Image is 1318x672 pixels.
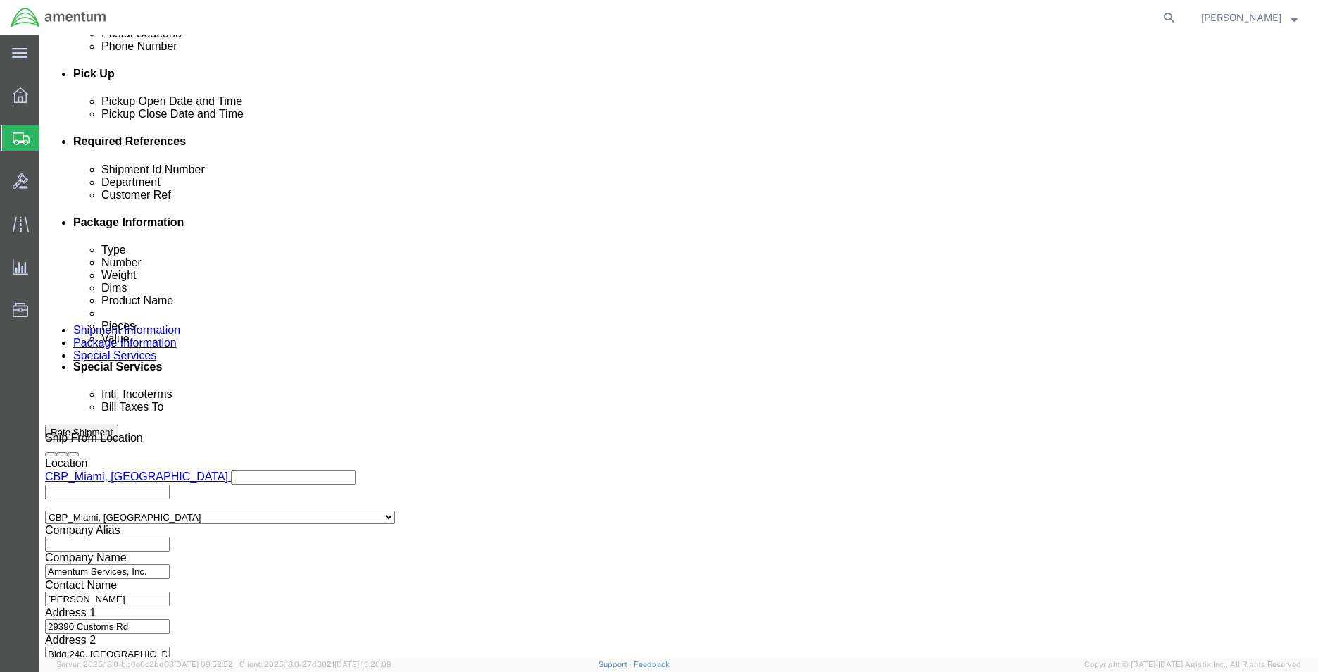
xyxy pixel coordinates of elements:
span: Joshua Cuentas [1201,10,1281,25]
span: [DATE] 10:20:09 [334,660,391,668]
img: logo [10,7,107,28]
a: Feedback [634,660,670,668]
span: Server: 2025.18.0-bb0e0c2bd68 [56,660,233,668]
a: Support [598,660,634,668]
iframe: FS Legacy Container [39,35,1318,657]
span: Copyright © [DATE]-[DATE] Agistix Inc., All Rights Reserved [1084,659,1301,671]
span: Client: 2025.18.0-27d3021 [239,660,391,668]
span: [DATE] 09:52:52 [174,660,233,668]
button: [PERSON_NAME] [1200,9,1298,26]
